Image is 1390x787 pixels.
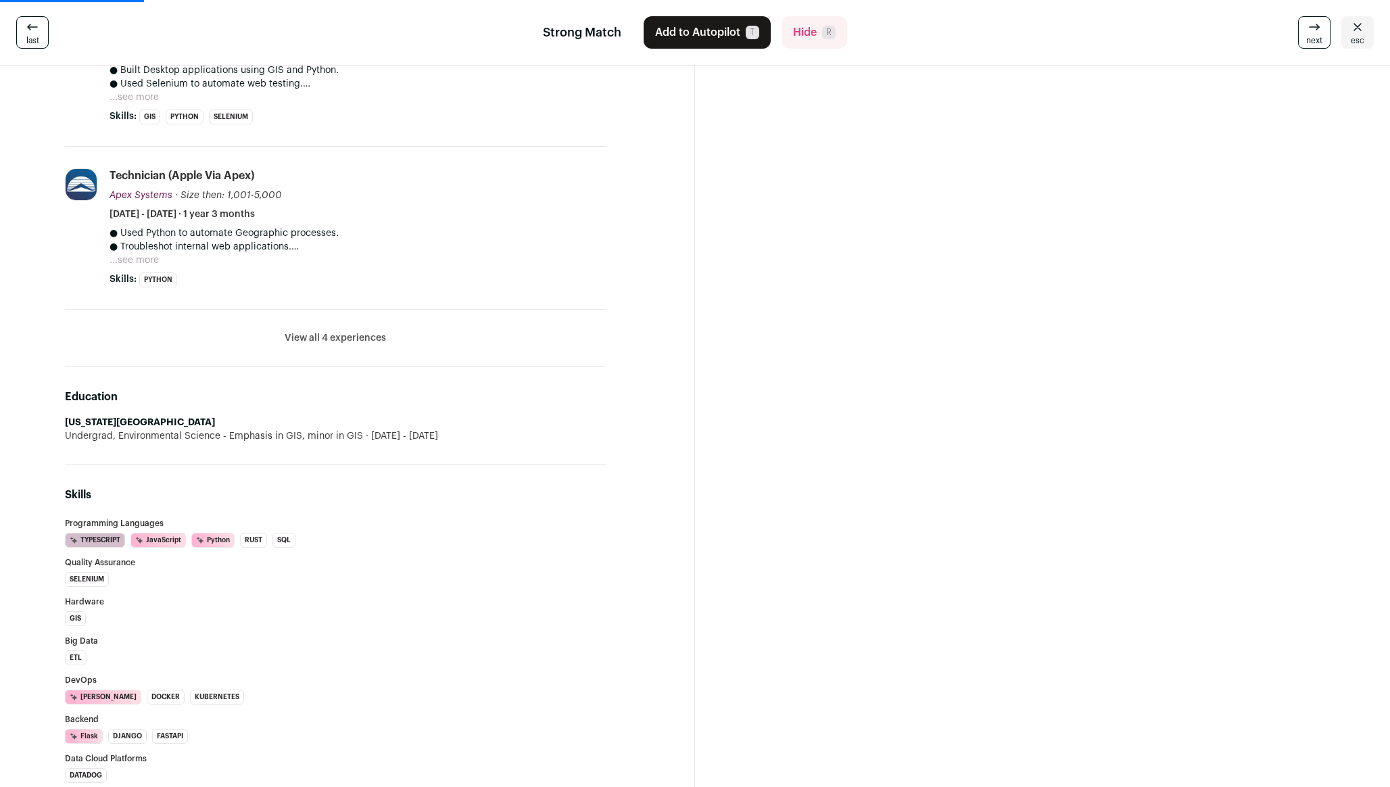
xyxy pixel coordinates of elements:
a: esc [1341,16,1374,49]
span: · Size then: 1,001-5,000 [175,191,282,200]
span: Skills: [110,272,137,286]
h3: Hardware [65,598,606,606]
button: View all 4 experiences [285,331,386,345]
div: Undergrad, Environmental Science - Emphasis in GIS, minor in GIS [65,429,606,443]
span: Apex Systems [110,191,172,200]
li: Python [191,533,235,548]
h3: Big Data [65,637,606,645]
span: T [746,26,759,39]
li: Selenium [209,110,253,124]
p: ● Used Selenium to automate web testing. [110,77,606,91]
button: ...see more [110,91,159,104]
strong: [US_STATE][GEOGRAPHIC_DATA] [65,418,215,427]
span: [DATE] - [DATE] [363,429,438,443]
h3: DevOps [65,676,606,684]
span: R [822,26,836,39]
li: Python [166,110,203,124]
button: HideR [782,16,847,49]
li: Python [139,272,177,287]
li: JavaScript [130,533,186,548]
li: Flask [65,729,103,744]
li: Selenium [65,572,109,587]
li: GIS [139,110,160,124]
li: Django [108,729,147,744]
li: Rust [240,533,267,548]
p: ● Built Desktop applications using GIS and Python. [110,64,606,77]
h2: Education [65,389,606,405]
li: Datadog [65,768,107,783]
li: Kubernetes [190,690,244,705]
p: ● Troubleshot internal web applications. [110,240,606,254]
li: TypeScript [65,533,125,548]
span: Strong Match [543,23,621,42]
li: FastAPI [152,729,188,744]
button: ...see more [110,254,159,267]
h3: Programming Languages [65,519,606,527]
li: Docker [147,690,185,705]
img: e540ab7568d91ab0559233fc7ccf82fbcf4417f7d7b46c9a9a037b92be8ad363.jpg [66,169,97,200]
li: GIS [65,611,86,626]
a: last [16,16,49,49]
li: ETL [65,650,87,665]
li: SQL [272,533,295,548]
li: [PERSON_NAME] [65,690,141,705]
span: [DATE] - [DATE] · 1 year 3 months [110,208,255,221]
a: next [1298,16,1331,49]
h3: Data Cloud Platforms [65,755,606,763]
span: next [1306,35,1322,46]
h3: Quality Assurance [65,558,606,567]
button: Add to AutopilotT [644,16,771,49]
h3: Backend [65,715,606,723]
span: Skills: [110,110,137,123]
div: Technician (Apple via Apex) [110,168,254,183]
span: esc [1351,35,1364,46]
h2: Skills [65,487,606,503]
p: ● Used Python to automate Geographic processes. [110,226,606,240]
span: last [26,35,39,46]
